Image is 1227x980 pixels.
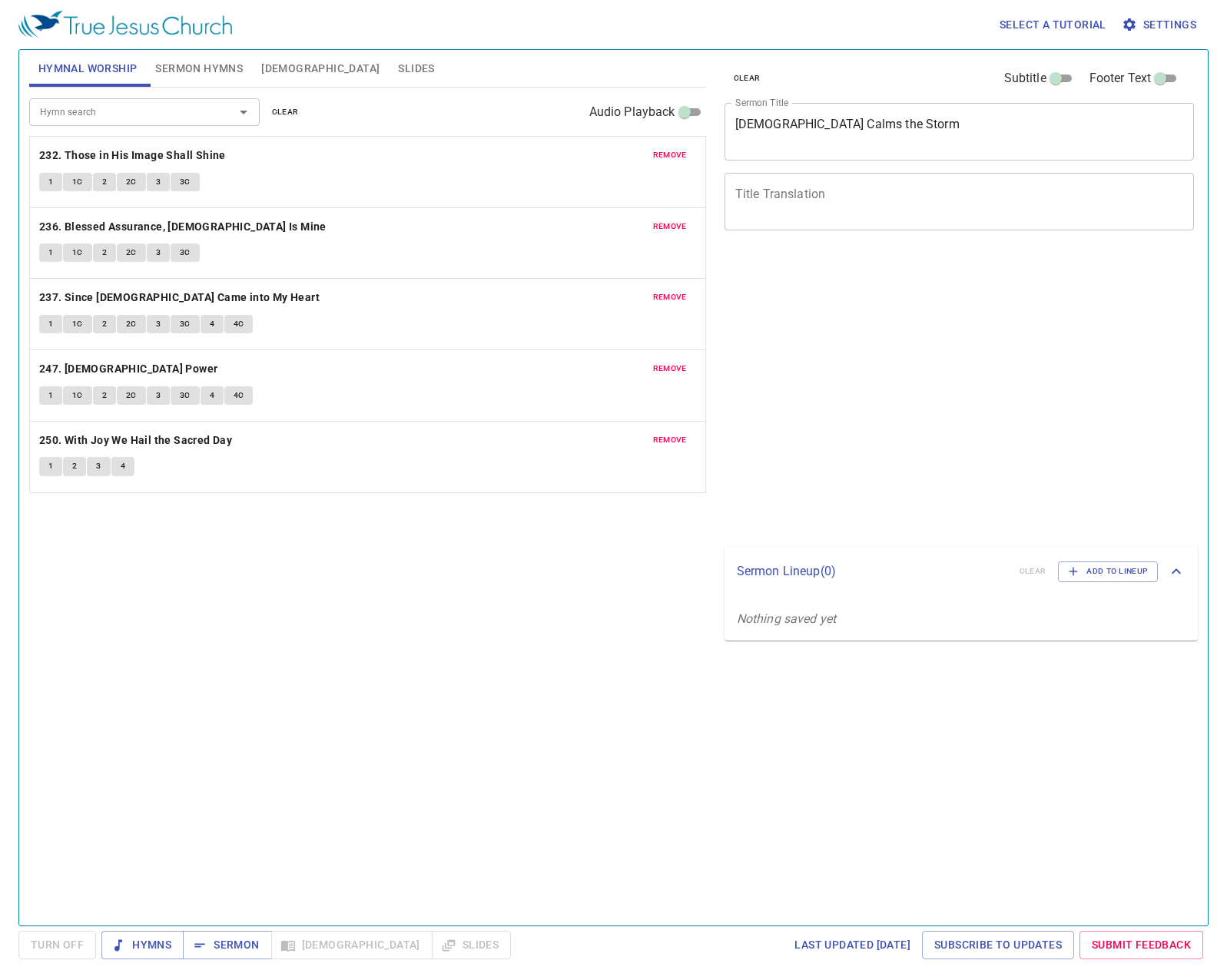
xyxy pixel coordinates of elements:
[589,103,675,121] span: Audio Playback
[72,175,83,189] span: 1C
[87,457,110,475] button: 3
[644,359,696,378] button: remove
[93,315,116,333] button: 2
[39,146,226,165] b: 232. Those in His Image Shall Shine
[171,315,200,333] button: 3C
[737,562,1007,581] p: Sermon Lineup ( 0 )
[644,146,696,164] button: remove
[147,173,170,191] button: 3
[156,175,161,189] span: 3
[117,315,146,333] button: 2C
[102,175,107,189] span: 2
[39,359,218,379] b: 247. [DEMOGRAPHIC_DATA] Power
[653,148,687,162] span: remove
[102,246,107,260] span: 2
[398,59,434,78] span: Slides
[72,317,83,331] span: 1C
[1092,935,1191,955] span: Submit Feedback
[156,389,161,402] span: 3
[201,315,224,333] button: 4
[155,59,243,78] span: Sermon Hymns
[653,433,687,447] span: remove
[39,457,62,475] button: 1
[101,931,184,959] button: Hymns
[644,217,696,236] button: remove
[48,175,53,189] span: 1
[171,173,200,191] button: 3C
[922,931,1074,959] a: Subscribe to Updates
[117,386,146,405] button: 2C
[644,431,696,449] button: remove
[18,11,232,38] img: True Jesus Church
[147,243,170,262] button: 3
[233,101,254,123] button: Open
[794,935,910,955] span: Last updated [DATE]
[156,246,161,260] span: 3
[102,317,107,331] span: 2
[644,288,696,306] button: remove
[93,243,116,262] button: 2
[126,317,137,331] span: 2C
[96,459,101,473] span: 3
[39,146,228,165] button: 232. Those in His Image Shall Shine
[1119,11,1202,39] button: Settings
[93,173,116,191] button: 2
[737,611,837,626] i: Nothing saved yet
[156,317,161,331] span: 3
[39,431,235,450] button: 250. With Joy We Hail the Sacred Day
[788,931,917,959] a: Last updated [DATE]
[1079,931,1203,959] a: Submit Feedback
[725,69,770,88] button: clear
[102,389,107,402] span: 2
[1125,15,1196,35] span: Settings
[48,317,53,331] span: 1
[653,220,687,233] span: remove
[38,59,138,78] span: Hymnal Worship
[63,386,92,405] button: 1C
[39,217,327,237] b: 236. Blessed Assurance, [DEMOGRAPHIC_DATA] Is Mine
[111,457,134,475] button: 4
[1089,69,1152,88] span: Footer Text
[39,288,320,307] b: 237. Since [DEMOGRAPHIC_DATA] Came into My Heart
[180,246,191,260] span: 3C
[1068,564,1148,578] span: Add to Lineup
[653,362,687,376] span: remove
[39,315,62,333] button: 1
[114,935,171,955] span: Hymns
[263,103,308,121] button: clear
[171,243,200,262] button: 3C
[39,431,232,450] b: 250. With Joy We Hail the Sacred Day
[183,931,271,959] button: Sermon
[48,389,53,402] span: 1
[718,247,1103,541] iframe: from-child
[210,317,214,331] span: 4
[180,175,191,189] span: 3C
[126,175,137,189] span: 2C
[63,243,92,262] button: 1C
[1000,15,1106,35] span: Select a tutorial
[171,386,200,405] button: 3C
[195,935,259,955] span: Sermon
[934,935,1062,955] span: Subscribe to Updates
[725,546,1199,597] div: Sermon Lineup(0)clearAdd to Lineup
[126,389,137,402] span: 2C
[1058,561,1158,581] button: Add to Lineup
[180,317,191,331] span: 3C
[201,386,224,405] button: 4
[39,386,62,405] button: 1
[72,389,83,402] span: 1C
[63,315,92,333] button: 1C
[39,217,329,237] button: 236. Blessed Assurance, [DEMOGRAPHIC_DATA] Is Mine
[63,457,86,475] button: 2
[63,173,92,191] button: 1C
[272,105,299,119] span: clear
[39,243,62,262] button: 1
[224,386,254,405] button: 4C
[147,315,170,333] button: 3
[993,11,1113,39] button: Select a tutorial
[93,386,116,405] button: 2
[224,315,254,333] button: 4C
[126,246,137,260] span: 2C
[39,359,221,379] button: 247. [DEMOGRAPHIC_DATA] Power
[117,243,146,262] button: 2C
